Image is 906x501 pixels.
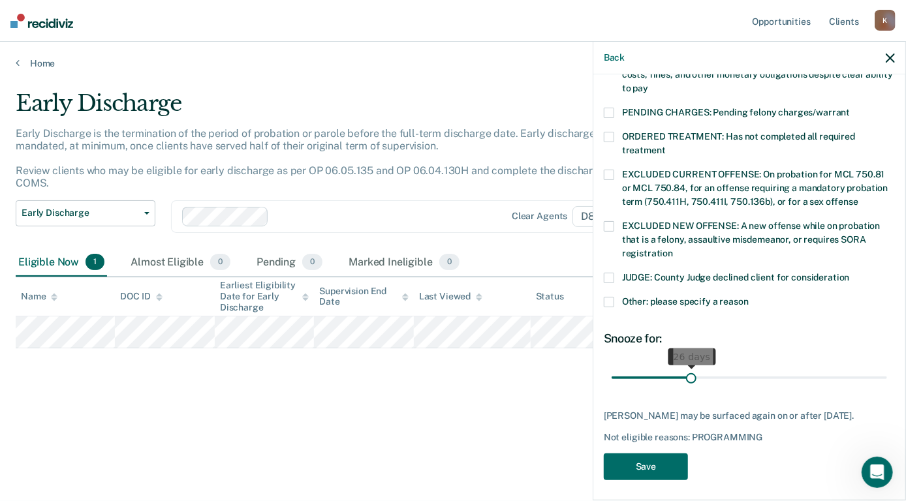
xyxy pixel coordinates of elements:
[536,291,564,302] div: Status
[604,52,625,63] button: Back
[302,254,322,271] span: 0
[210,254,230,271] span: 0
[346,249,462,277] div: Marked Ineligible
[622,296,749,307] span: Other: please specify a reason
[622,169,888,207] span: EXCLUDED CURRENT OFFENSE: On probation for MCL 750.81 or MCL 750.84, for an offense requiring a m...
[622,220,880,258] span: EXCLUDED NEW OFFENSE: A new offense while on probation that is a felony, assaultive misdemeanor, ...
[419,291,482,302] div: Last Viewed
[622,272,850,282] span: JUDGE: County Judge declined client for consideration
[572,206,614,227] span: D8
[604,453,688,480] button: Save
[319,286,408,308] div: Supervision End Date
[439,254,460,271] span: 0
[10,14,73,28] img: Recidiviz
[668,348,716,365] div: 26 days
[86,254,104,271] span: 1
[512,211,567,222] div: Clear agents
[622,131,855,155] span: ORDERED TREATMENT: Has not completed all required treatment
[22,207,139,219] span: Early Discharge
[875,10,896,31] div: K
[16,127,670,190] p: Early Discharge is the termination of the period of probation or parole before the full-term disc...
[622,55,893,93] span: FINES & FEES: Willful nonpayment of restitution, fees, court costs, fines, and other monetary obl...
[862,457,893,488] iframe: Intercom live chat
[604,331,895,346] div: Snooze for:
[604,432,895,443] div: Not eligible reasons: PROGRAMMING
[254,249,325,277] div: Pending
[128,249,233,277] div: Almost Eligible
[604,410,895,421] div: [PERSON_NAME] may be surfaced again on or after [DATE].
[220,280,309,312] div: Earliest Eligibility Date for Early Discharge
[16,57,890,69] a: Home
[120,291,162,302] div: DOC ID
[16,249,107,277] div: Eligible Now
[16,90,695,127] div: Early Discharge
[21,291,57,302] div: Name
[622,107,850,117] span: PENDING CHARGES: Pending felony charges/warrant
